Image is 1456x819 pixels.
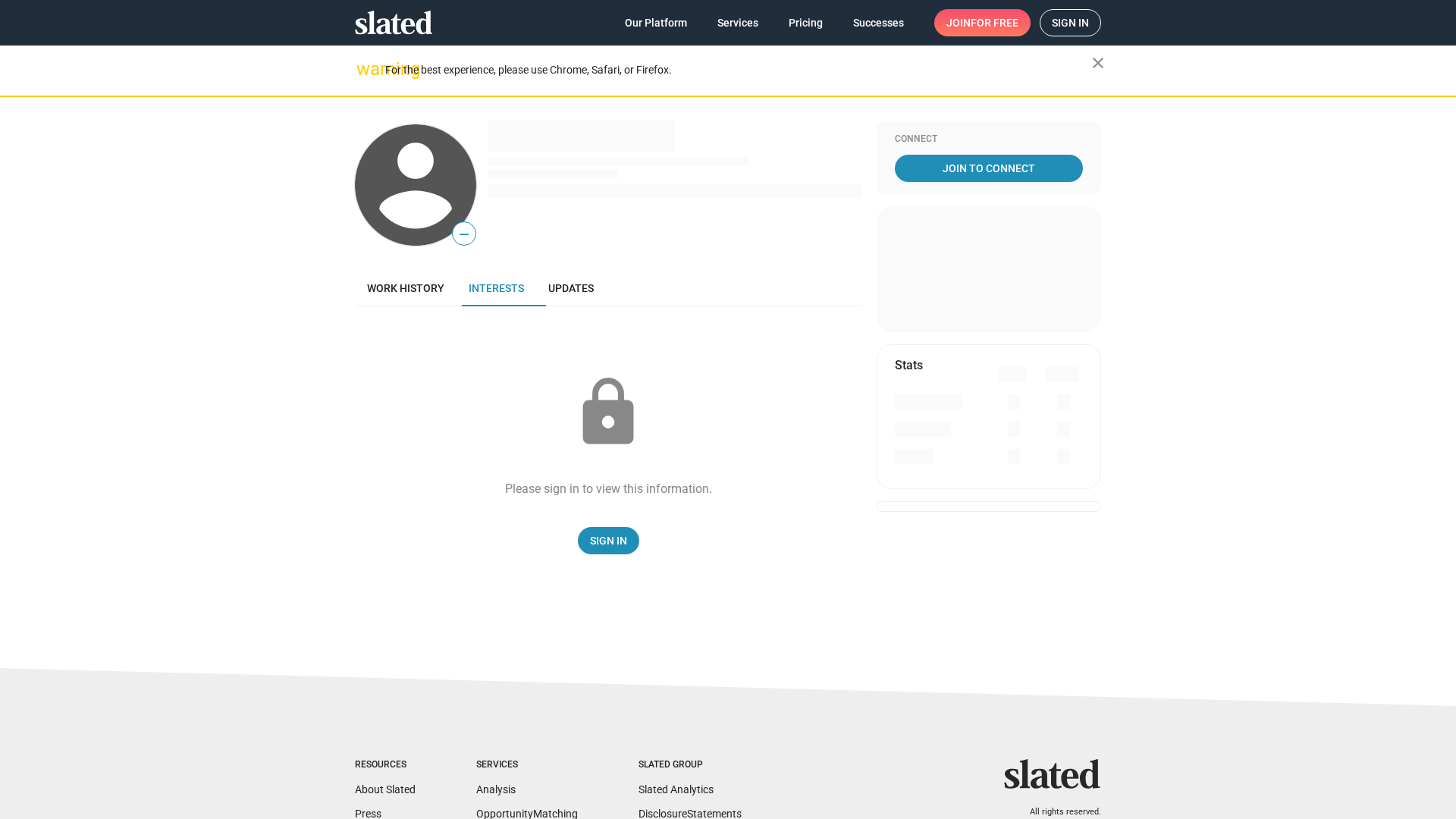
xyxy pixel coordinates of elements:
[789,9,823,36] span: Pricing
[355,759,416,771] div: Resources
[777,9,835,36] a: Pricing
[934,9,1031,36] a: Joinfor free
[841,9,916,36] a: Successes
[457,270,536,306] a: Interests
[1089,54,1107,72] mat-icon: close
[639,783,714,795] a: Slated Analytics
[536,270,606,306] a: Updates
[476,783,516,795] a: Analysis
[453,224,475,244] span: —
[469,282,524,294] span: Interests
[590,527,627,554] span: Sign In
[625,9,687,36] span: Our Platform
[639,759,742,771] div: Slated Group
[356,60,375,78] mat-icon: warning
[578,527,639,554] a: Sign In
[895,155,1083,182] a: Join To Connect
[898,155,1080,182] span: Join To Connect
[895,357,923,373] mat-card-title: Stats
[505,481,712,497] div: Please sign in to view this information.
[355,783,416,795] a: About Slated
[613,9,699,36] a: Our Platform
[355,270,457,306] a: Work history
[548,282,594,294] span: Updates
[853,9,904,36] span: Successes
[1052,10,1089,36] span: Sign in
[1040,9,1101,36] a: Sign in
[946,9,1018,36] span: Join
[717,9,758,36] span: Services
[476,759,578,771] div: Services
[705,9,770,36] a: Services
[895,133,1083,146] div: Connect
[367,282,444,294] span: Work history
[971,9,1018,36] span: for free
[570,375,646,450] mat-icon: lock
[385,60,1092,80] div: For the best experience, please use Chrome, Safari, or Firefox.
